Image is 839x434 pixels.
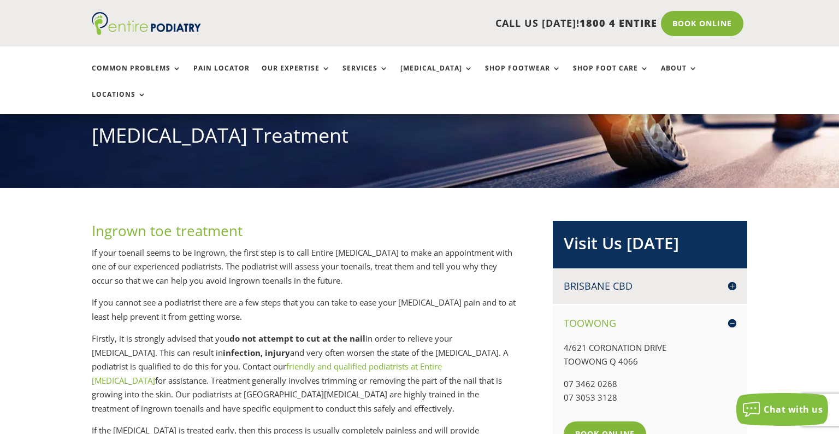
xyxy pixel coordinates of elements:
a: Shop Foot Care [573,64,649,88]
p: CALL US [DATE]! [243,16,657,31]
span: Ingrown toe treatment [92,221,243,241]
a: friendly and qualified podiatrists at Entire [MEDICAL_DATA] [92,361,442,386]
h2: Visit Us [DATE] [564,232,736,260]
a: Our Expertise [262,64,330,88]
p: Firstly, it is strongly advised that you in order to relieve your [MEDICAL_DATA]. This can result... [92,332,517,424]
span: 1800 4 ENTIRE [580,16,657,30]
h1: [MEDICAL_DATA] Treatment [92,122,747,155]
p: 07 3462 0268 07 3053 3128 [564,377,736,413]
a: Pain Locator [193,64,250,88]
button: Chat with us [736,393,828,426]
p: If you cannot see a podiatrist there are a few steps that you can take to ease your [MEDICAL_DATA... [92,296,517,332]
img: logo (1) [92,12,201,35]
span: Chat with us [764,403,823,415]
p: 4/621 CORONATION DRIVE TOOWONG Q 4066 [564,341,736,377]
strong: infection, injury [223,347,290,358]
a: Common Problems [92,64,181,88]
a: Services [342,64,388,88]
p: If your toenail seems to be ingrown, the first step is to call Entire [MEDICAL_DATA] to make an a... [92,246,517,296]
a: Locations [92,91,146,114]
a: About [661,64,698,88]
a: Book Online [661,11,743,36]
h4: Brisbane CBD [564,279,736,293]
a: Entire Podiatry [92,26,201,37]
strong: do not attempt to cut at the nail [229,333,365,344]
a: [MEDICAL_DATA] [400,64,473,88]
h4: Toowong [564,316,736,330]
a: Shop Footwear [485,64,561,88]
